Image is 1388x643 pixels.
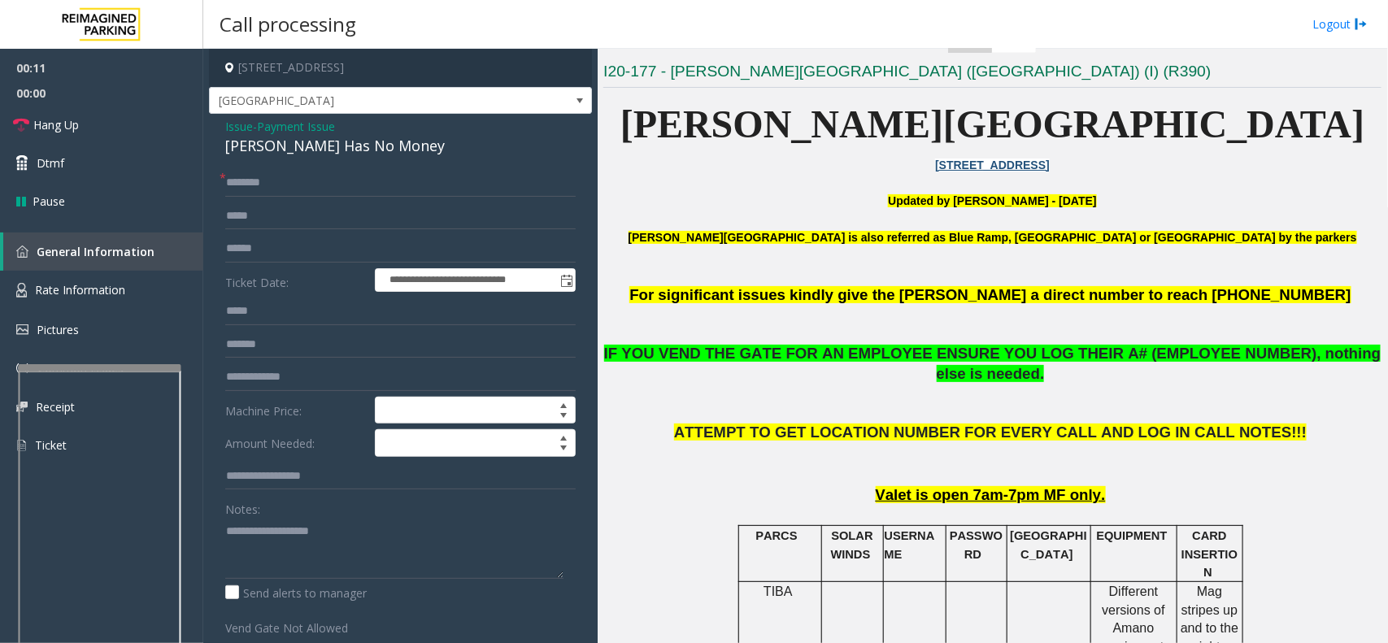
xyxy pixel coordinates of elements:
[1181,529,1238,579] span: CARD INSERTION
[1355,15,1368,33] img: logout
[755,529,797,542] span: PARCS
[16,324,28,335] img: 'icon'
[37,360,124,376] span: Common Issues
[16,283,27,298] img: 'icon'
[37,154,64,172] span: Dtmf
[253,119,335,134] span: -
[876,486,1106,503] span: Valet is open 7am-7pm MF only.
[37,322,79,337] span: Pictures
[552,430,575,443] span: Increase value
[257,118,335,135] span: Payment Issue
[225,495,260,518] label: Notes:
[16,438,27,453] img: 'icon'
[210,88,515,114] span: [GEOGRAPHIC_DATA]
[1097,529,1168,542] span: EQUIPMENT
[620,102,1365,146] span: [PERSON_NAME][GEOGRAPHIC_DATA]
[33,193,65,210] span: Pause
[16,245,28,258] img: 'icon'
[603,61,1381,88] h3: I20-177 - [PERSON_NAME][GEOGRAPHIC_DATA] ([GEOGRAPHIC_DATA]) (I) (R390)
[37,244,154,259] span: General Information
[888,194,1096,207] font: Updated by [PERSON_NAME] - [DATE]
[35,282,125,298] span: Rate Information
[1040,365,1044,382] span: .
[1010,529,1086,560] span: [GEOGRAPHIC_DATA]
[764,584,793,598] span: TIBA
[1312,15,1368,33] a: Logout
[16,402,28,412] img: 'icon'
[225,584,367,602] label: Send alerts to manager
[557,269,575,292] span: Toggle popup
[885,529,935,560] span: USERNAME
[221,614,371,636] label: Vend Gate Not Allowed
[221,429,371,457] label: Amount Needed:
[225,135,576,157] div: [PERSON_NAME] Has No Money
[629,286,1351,303] span: For significant issues kindly give the [PERSON_NAME] a direct number to reach [PHONE_NUMBER]
[209,49,592,87] h4: [STREET_ADDRESS]
[950,529,1003,560] span: PASSWORD
[831,529,873,560] span: SOLAR WINDS
[3,232,203,271] a: General Information
[33,116,79,133] span: Hang Up
[935,159,1050,172] a: [STREET_ADDRESS]
[552,443,575,456] span: Decrease value
[221,268,371,293] label: Ticket Date:
[225,118,253,135] span: Issue
[211,4,364,44] h3: Call processing
[221,397,371,424] label: Machine Price:
[552,411,575,424] span: Decrease value
[16,362,29,375] img: 'icon'
[552,398,575,411] span: Increase value
[674,424,1307,441] span: ATTEMPT TO GET LOCATION NUMBER FOR EVERY CALL AND LOG IN CALL NOTES!!!
[629,231,1357,244] b: [PERSON_NAME][GEOGRAPHIC_DATA] is also referred as Blue Ramp, [GEOGRAPHIC_DATA] or [GEOGRAPHIC_DA...
[604,345,1381,382] span: IF YOU VEND THE GATE FOR AN EMPLOYEE ENSURE YOU LOG THEIR A# (EMPLOYEE NUMBER), nothing else is n...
